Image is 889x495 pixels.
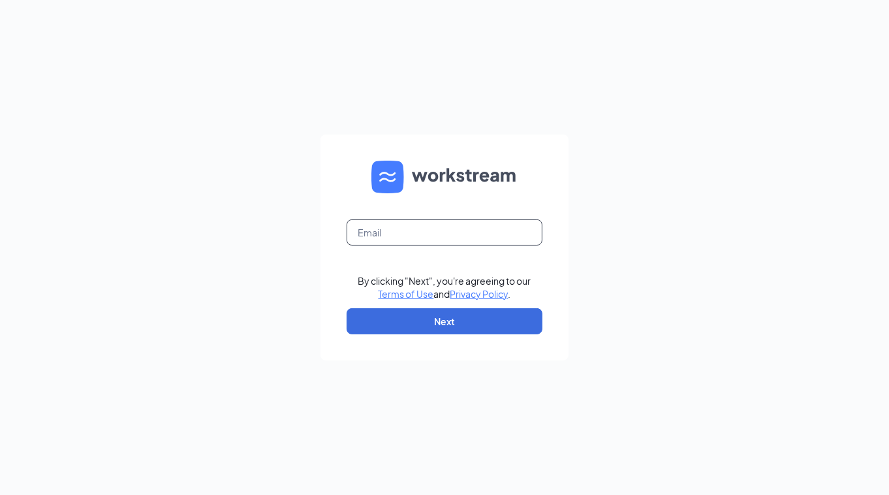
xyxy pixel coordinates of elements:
[347,308,542,334] button: Next
[358,274,531,300] div: By clicking "Next", you're agreeing to our and .
[379,288,434,300] a: Terms of Use
[347,219,542,246] input: Email
[371,161,518,193] img: WS logo and Workstream text
[450,288,508,300] a: Privacy Policy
